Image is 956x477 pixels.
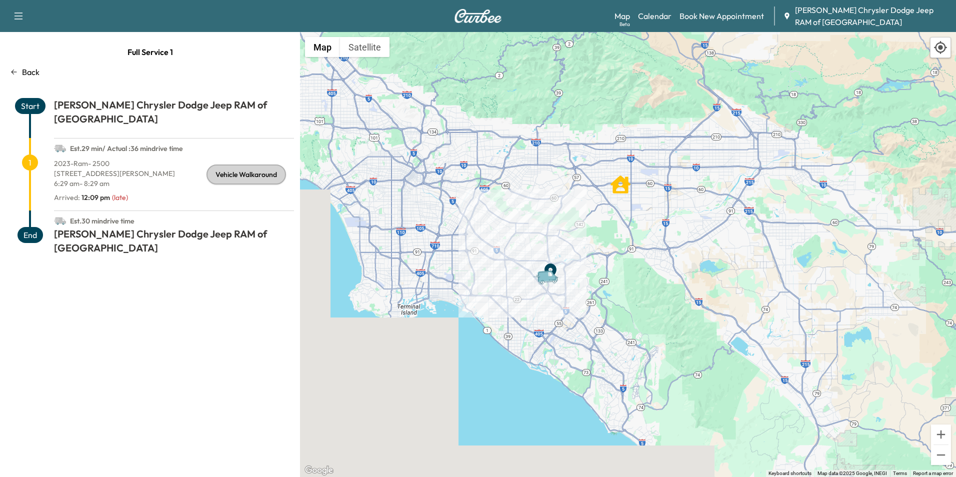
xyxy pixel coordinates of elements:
h1: [PERSON_NAME] Chrysler Dodge Jeep RAM of [GEOGRAPHIC_DATA] [54,98,294,130]
div: Beta [619,20,630,28]
span: 1 [22,154,38,170]
p: 6:29 am - 8:29 am [54,178,294,188]
div: Recenter map [930,37,951,58]
button: Keyboard shortcuts [768,470,811,477]
span: Est. 30 min drive time [70,216,134,225]
a: Book New Appointment [679,10,764,22]
p: Back [22,66,39,78]
button: Show street map [305,37,340,57]
gmp-advanced-marker: Van [532,259,567,277]
button: Zoom out [931,445,951,465]
h1: [PERSON_NAME] Chrysler Dodge Jeep RAM of [GEOGRAPHIC_DATA] [54,227,294,259]
button: Show satellite imagery [340,37,389,57]
div: Vehicle Walkaround [206,164,286,184]
gmp-advanced-marker: End Point [540,257,560,277]
a: Terms (opens in new tab) [893,470,907,476]
span: Est. 29 min / Actual : 36 min drive time [70,144,183,153]
span: End [17,227,43,243]
p: 2023 - Ram - 2500 [54,158,294,168]
span: Full Service 1 [127,42,173,62]
p: [STREET_ADDRESS][PERSON_NAME] [54,168,294,178]
button: Zoom in [931,424,951,444]
a: Calendar [638,10,671,22]
span: Map data ©2025 Google, INEGI [817,470,887,476]
span: Start [15,98,45,114]
p: Arrived : [54,192,110,202]
span: ( late ) [112,193,128,202]
img: Curbee Logo [454,9,502,23]
img: Google [302,464,335,477]
span: [PERSON_NAME] Chrysler Dodge Jeep RAM of [GEOGRAPHIC_DATA] [795,4,948,28]
a: Report a map error [913,470,953,476]
span: 12:09 pm [81,193,110,202]
a: Open this area in Google Maps (opens a new window) [302,464,335,477]
a: MapBeta [614,10,630,22]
